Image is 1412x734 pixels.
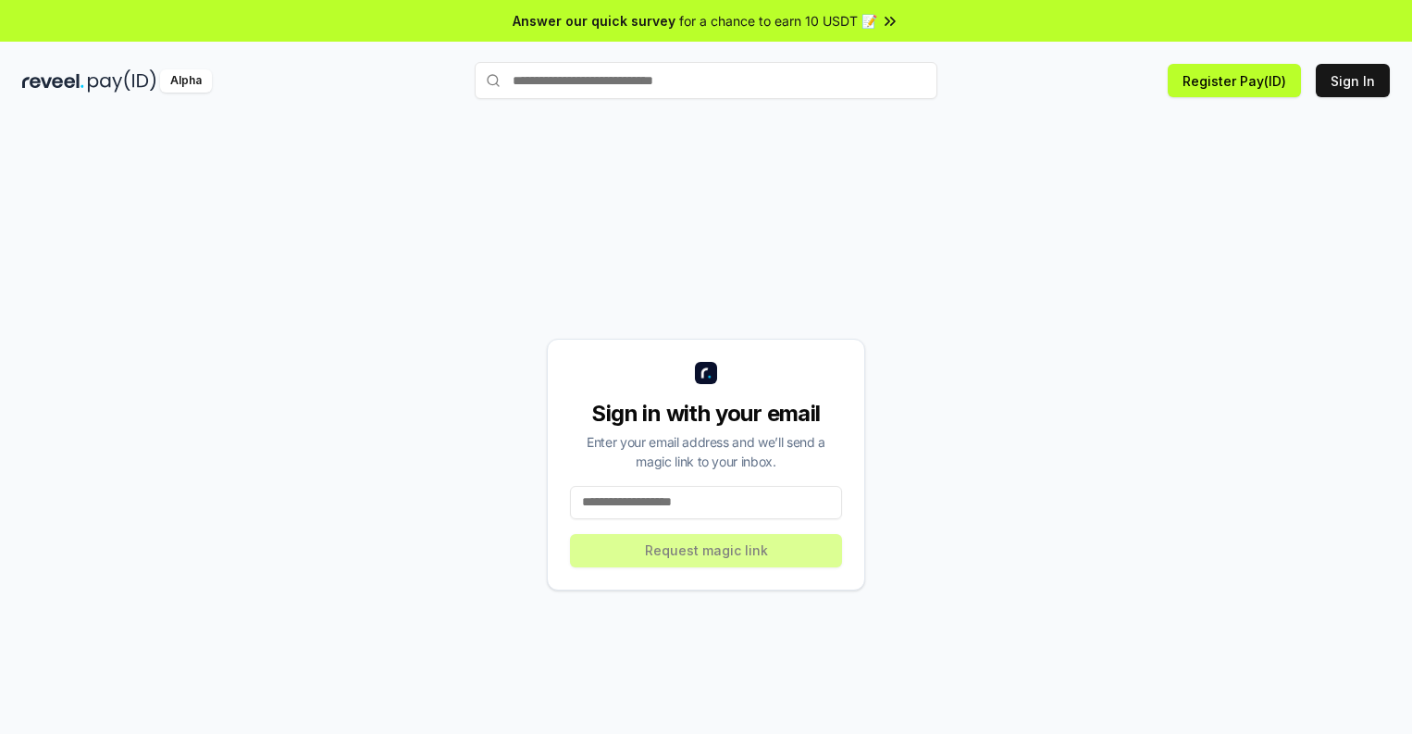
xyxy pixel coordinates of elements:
div: Enter your email address and we’ll send a magic link to your inbox. [570,432,842,471]
button: Sign In [1316,64,1390,97]
span: for a chance to earn 10 USDT 📝 [679,11,877,31]
img: pay_id [88,69,156,93]
span: Answer our quick survey [513,11,675,31]
img: reveel_dark [22,69,84,93]
div: Alpha [160,69,212,93]
img: logo_small [695,362,717,384]
div: Sign in with your email [570,399,842,429]
button: Register Pay(ID) [1168,64,1301,97]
